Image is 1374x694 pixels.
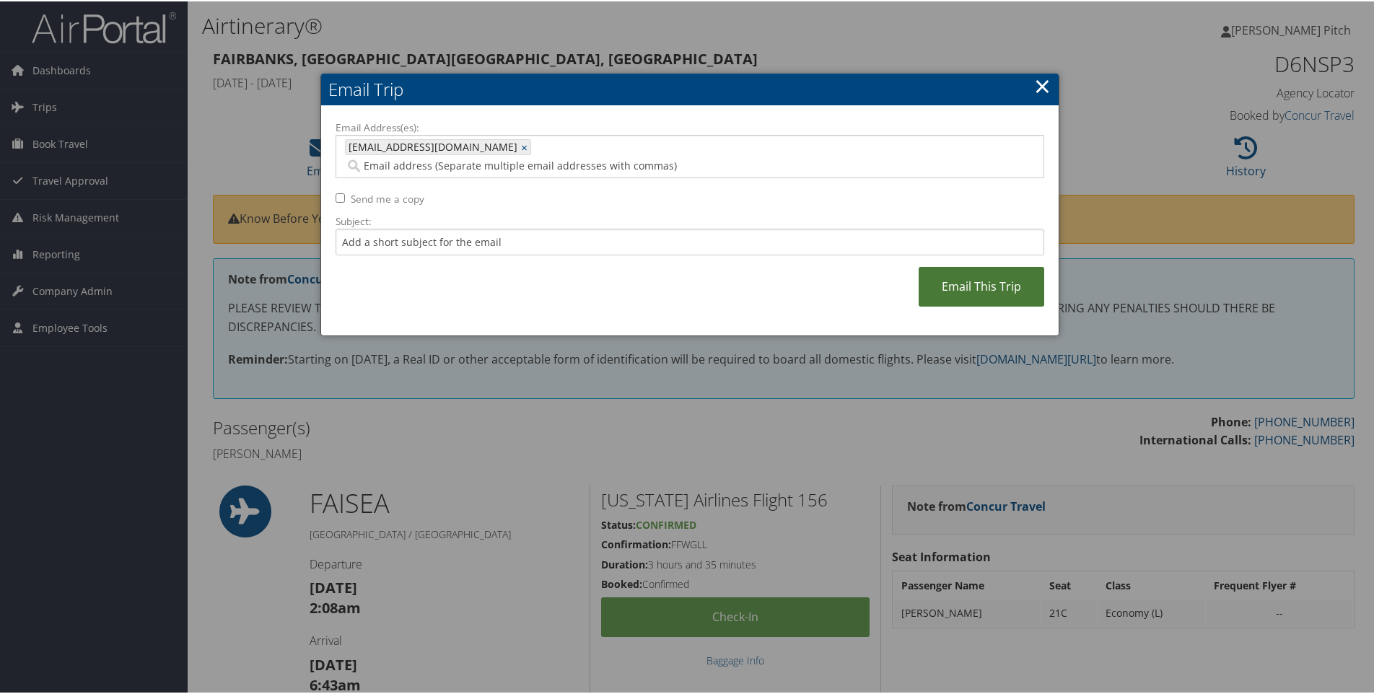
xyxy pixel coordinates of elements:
[336,119,1044,133] label: Email Address(es):
[521,139,530,153] a: ×
[336,213,1044,227] label: Subject:
[345,157,906,172] input: Email address (Separate multiple email addresses with commas)
[346,139,517,153] span: [EMAIL_ADDRESS][DOMAIN_NAME]
[1034,70,1051,99] a: ×
[321,72,1059,104] h2: Email Trip
[336,227,1044,254] input: Add a short subject for the email
[919,265,1044,305] a: Email This Trip
[351,190,424,205] label: Send me a copy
